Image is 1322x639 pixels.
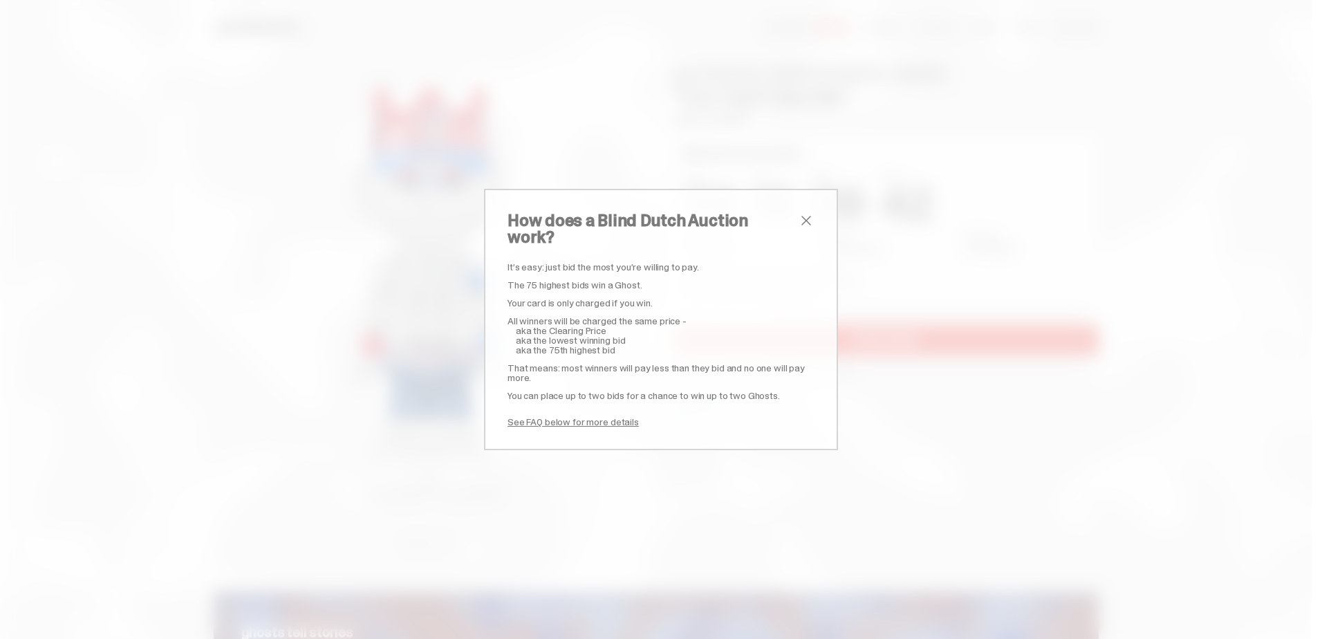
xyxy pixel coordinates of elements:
[508,416,639,428] a: See FAQ below for more details
[516,334,625,346] span: aka the lowest winning bid
[508,212,798,246] h2: How does a Blind Dutch Auction work?
[508,316,814,326] p: All winners will be charged the same price -
[508,363,814,382] p: That means: most winners will pay less than they bid and no one will pay more.
[508,298,814,308] p: Your card is only charged if you win.
[508,262,814,272] p: It’s easy: just bid the most you’re willing to pay.
[508,280,814,290] p: The 75 highest bids win a Ghost.
[798,212,814,229] button: close
[516,344,615,356] span: aka the 75th highest bid
[516,324,606,337] span: aka the Clearing Price
[508,391,814,400] p: You can place up to two bids for a chance to win up to two Ghosts.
